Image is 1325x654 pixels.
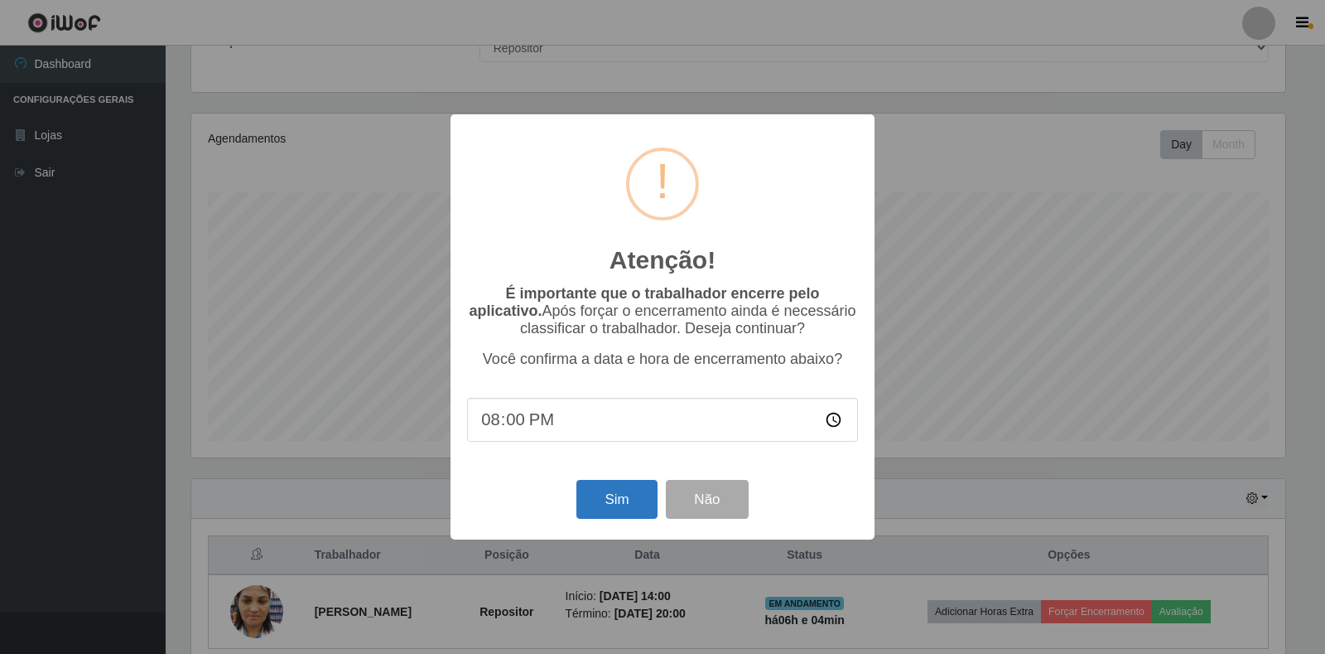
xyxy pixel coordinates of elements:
[666,480,748,519] button: Não
[467,351,858,368] p: Você confirma a data e hora de encerramento abaixo?
[467,285,858,337] p: Após forçar o encerramento ainda é necessário classificar o trabalhador. Deseja continuar?
[576,480,657,519] button: Sim
[609,245,715,275] h2: Atenção!
[469,285,819,319] b: É importante que o trabalhador encerre pelo aplicativo.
